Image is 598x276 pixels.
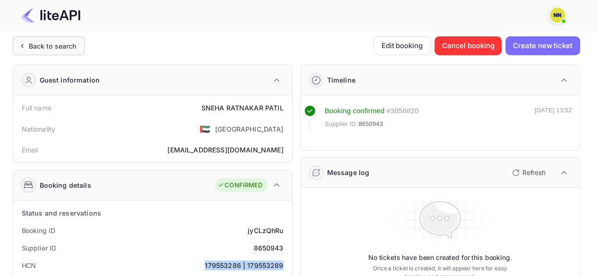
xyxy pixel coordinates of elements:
div: jyCLzQhRu [248,226,283,235]
div: CONFIRMED [217,181,262,190]
div: Supplier ID [22,243,56,253]
div: Booking details [40,180,91,190]
div: Guest information [40,75,100,85]
span: United States [199,120,210,137]
button: Cancel booking [434,36,502,55]
div: # 3858820 [386,106,418,117]
div: Status and reservations [22,208,101,218]
div: HCN [22,260,36,270]
div: [DATE] 13:52 [535,106,572,133]
div: Booking ID [22,226,55,235]
div: Booking confirmed [325,106,385,117]
div: 8650943 [253,243,283,253]
img: LiteAPI Logo [21,8,80,23]
span: 8650943 [358,119,383,129]
div: [GEOGRAPHIC_DATA] [215,124,284,134]
div: [EMAIL_ADDRESS][DOMAIN_NAME] [167,145,283,155]
button: Edit booking [373,36,431,55]
div: Nationality [22,124,56,134]
p: Refresh [522,167,546,177]
button: Refresh [506,165,549,180]
div: 179553286 | 179553289 [205,260,283,270]
span: Supplier ID: [325,119,358,129]
div: Full name [22,103,52,113]
div: Message log [327,167,370,177]
img: N/A N/A [550,8,565,23]
button: Create new ticket [505,36,580,55]
div: Email [22,145,38,155]
p: No tickets have been created for this booking. [368,253,512,262]
div: Back to search [29,41,77,51]
div: SNEHA RATNAKAR PATIL [201,103,283,113]
div: Timeline [327,75,355,85]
